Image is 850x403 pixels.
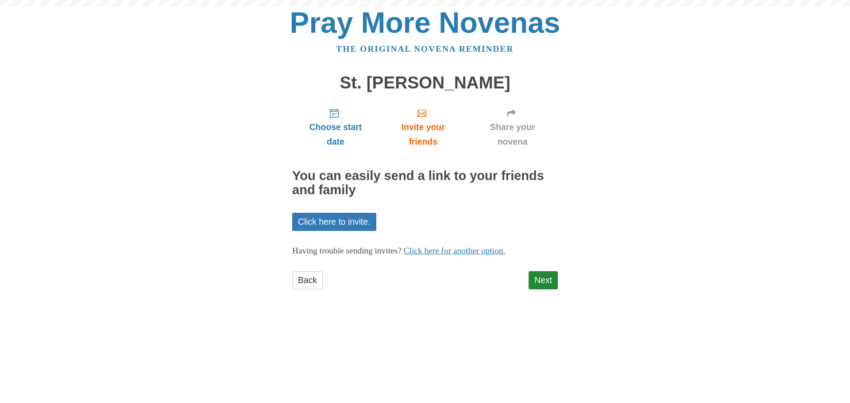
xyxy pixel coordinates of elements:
span: Choose start date [301,120,370,149]
a: The original novena reminder [336,44,514,54]
a: Next [529,271,558,289]
span: Invite your friends [388,120,458,149]
a: Pray More Novenas [290,6,560,39]
span: Having trouble sending invites? [292,246,402,255]
h1: St. [PERSON_NAME] [292,73,558,92]
a: Click here for another option. [404,246,506,255]
a: Share your novena [467,101,558,154]
a: Choose start date [292,101,379,154]
a: Invite your friends [379,101,467,154]
a: Click here to invite. [292,213,376,231]
span: Share your novena [476,120,549,149]
a: Back [292,271,323,289]
h2: You can easily send a link to your friends and family [292,169,558,197]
